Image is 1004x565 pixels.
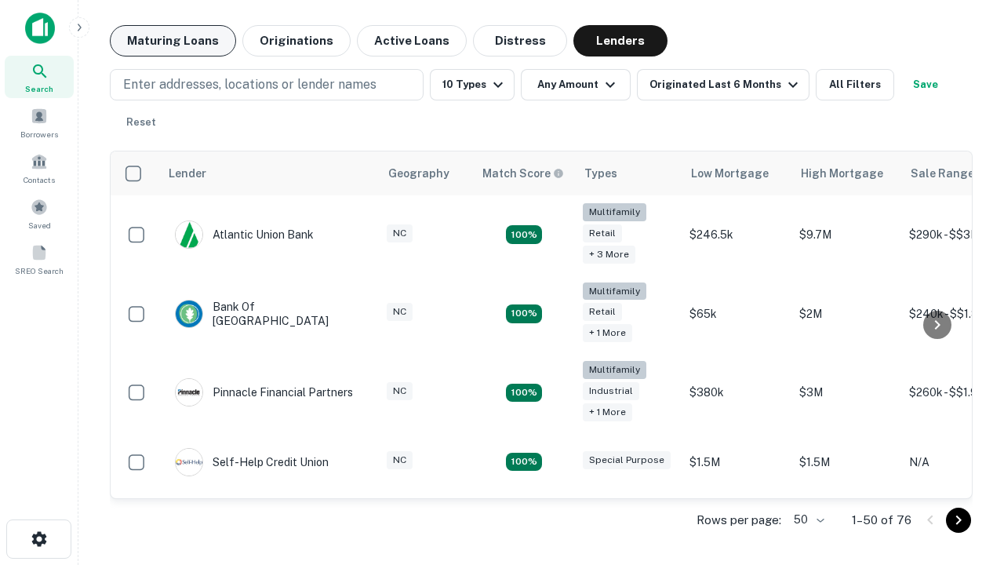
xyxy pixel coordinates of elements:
div: Pinnacle Financial Partners [175,378,353,406]
td: $3M [791,353,901,432]
img: capitalize-icon.png [25,13,55,44]
div: Sale Range [911,164,974,183]
th: Low Mortgage [682,151,791,195]
a: SREO Search [5,238,74,280]
div: Geography [388,164,449,183]
button: 10 Types [430,69,515,100]
button: Enter addresses, locations or lender names [110,69,424,100]
div: Multifamily [583,361,646,379]
button: Reset [116,107,166,138]
div: Special Purpose [583,451,671,469]
div: Matching Properties: 13, hasApolloMatch: undefined [506,384,542,403]
div: Capitalize uses an advanced AI algorithm to match your search with the best lender. The match sco... [482,165,564,182]
td: $65k [682,275,791,354]
a: Contacts [5,147,74,189]
span: Search [25,82,53,95]
div: Multifamily [583,203,646,221]
span: Contacts [24,173,55,186]
div: Originated Last 6 Months [649,75,802,94]
div: Multifamily [583,282,646,301]
div: Low Mortgage [691,164,769,183]
button: Originated Last 6 Months [637,69,809,100]
button: Lenders [573,25,668,56]
span: SREO Search [15,264,64,277]
button: Any Amount [521,69,631,100]
img: picture [176,221,202,248]
div: NC [387,303,413,321]
div: Bank Of [GEOGRAPHIC_DATA] [175,300,363,328]
button: All Filters [816,69,894,100]
div: Lender [169,164,206,183]
th: Capitalize uses an advanced AI algorithm to match your search with the best lender. The match sco... [473,151,575,195]
div: Atlantic Union Bank [175,221,314,249]
td: $1.5M [791,432,901,492]
div: NC [387,451,413,469]
a: Borrowers [5,101,74,144]
td: $380k [682,353,791,432]
div: High Mortgage [801,164,883,183]
div: Types [584,164,617,183]
img: picture [176,301,202,327]
div: 50 [788,508,827,531]
button: Go to next page [946,508,971,533]
a: Search [5,56,74,98]
div: Self-help Credit Union [175,448,329,476]
span: Borrowers [20,128,58,140]
div: + 3 more [583,246,635,264]
div: Matching Properties: 11, hasApolloMatch: undefined [506,453,542,472]
div: Matching Properties: 10, hasApolloMatch: undefined [506,225,542,244]
div: NC [387,382,413,400]
a: Saved [5,192,74,235]
iframe: Chat Widget [926,389,1004,465]
td: $1.5M [682,432,791,492]
div: Retail [583,224,622,242]
button: Active Loans [357,25,467,56]
p: Rows per page: [697,511,781,530]
h6: Match Score [482,165,561,182]
div: NC [387,224,413,242]
img: picture [176,449,202,476]
div: Retail [583,303,622,321]
th: Types [575,151,682,195]
td: $246.5k [682,195,791,275]
p: 1–50 of 76 [852,511,911,530]
div: Industrial [583,382,639,400]
td: $9.7M [791,195,901,275]
button: Originations [242,25,351,56]
th: High Mortgage [791,151,901,195]
div: + 1 more [583,324,632,342]
span: Saved [28,219,51,231]
button: Save your search to get updates of matches that match your search criteria. [900,69,951,100]
button: Maturing Loans [110,25,236,56]
img: picture [176,379,202,406]
td: $2M [791,275,901,354]
p: Enter addresses, locations or lender names [123,75,376,94]
th: Lender [159,151,379,195]
div: Matching Properties: 17, hasApolloMatch: undefined [506,304,542,323]
div: + 1 more [583,403,632,421]
th: Geography [379,151,473,195]
button: Distress [473,25,567,56]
